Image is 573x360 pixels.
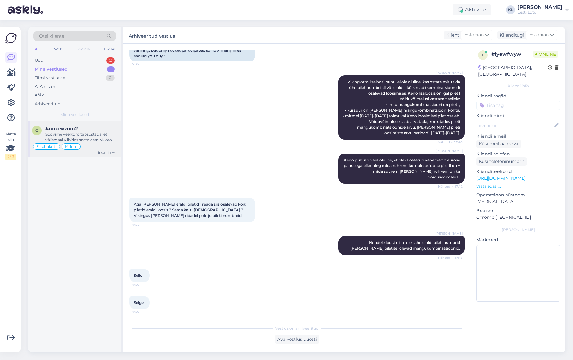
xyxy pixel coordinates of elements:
[131,223,155,227] span: 17:43
[476,151,560,157] p: Kliendi telefon
[98,150,117,155] div: [DATE] 17:32
[436,70,463,75] span: [PERSON_NAME]
[476,140,521,148] div: Küsi meiliaadressi
[476,192,560,198] p: Operatsioonisüsteem
[53,45,64,53] div: Web
[36,145,57,148] span: E-rahakott
[35,128,38,133] span: o
[476,113,560,119] p: Kliendi nimi
[529,32,549,38] span: Estonian
[106,57,115,64] div: 2
[35,92,44,98] div: Kõik
[476,93,560,99] p: Kliendi tag'id
[344,158,461,179] span: Keno puhul on siis oluline, et oleks ostetud vähemalt 2 eurose panusega pilet ning mida rohkem ko...
[438,255,463,260] span: Nähtud ✓ 17:45
[275,335,319,344] div: Ava vestlus uuesti
[129,31,175,39] label: Arhiveeritud vestlus
[517,5,569,15] a: [PERSON_NAME]Eesti Loto
[476,214,560,221] p: Chrome [TECHNICAL_ID]
[343,79,461,135] span: Vikinglotto lisaloosi puhul ei ole oluline, kas ostate mitu rida ühe piletinumbri all või eraldi ...
[129,39,255,61] div: Maybe multiple lines simply give you more chances of winning, but only 1 ticket participates, so ...
[533,51,558,58] span: Online
[476,157,527,166] div: Küsi telefoninumbrit
[131,62,155,67] span: 17:36
[478,64,548,78] div: [GEOGRAPHIC_DATA], [GEOGRAPHIC_DATA]
[107,66,115,73] div: 1
[39,33,64,39] span: Otsi kliente
[476,236,560,243] p: Märkmed
[134,273,142,278] span: Selle
[35,84,58,90] div: AI Assistent
[134,202,247,218] span: Aga [PERSON_NAME] eraldi piletid 1 reaga siis osalevad kõik piletid eraldi loosis ? Sama ka ju [D...
[5,154,16,160] div: 2 / 3
[131,310,155,314] span: 17:45
[45,131,117,143] div: Soovime veelkord täpsustada, et välismaal viibides saate osta M-loto piletit juhul, [PERSON_NAME]...
[517,5,562,10] div: [PERSON_NAME]
[476,198,560,205] p: [MEDICAL_DATA]
[106,75,115,81] div: 0
[476,207,560,214] p: Brauser
[45,126,78,131] span: #omxwzum2
[35,75,66,81] div: Tiimi vestlused
[465,32,484,38] span: Estonian
[5,32,17,44] img: Askly Logo
[476,227,560,233] div: [PERSON_NAME]
[33,45,41,53] div: All
[35,101,61,107] div: Arhiveeritud
[476,175,526,181] a: [URL][DOMAIN_NAME]
[506,5,515,14] div: KL
[35,66,67,73] div: Minu vestlused
[476,101,560,110] input: Lisa tag
[35,57,43,64] div: Uus
[5,131,16,160] div: Vaata siia
[436,148,463,153] span: [PERSON_NAME]
[75,45,91,53] div: Socials
[134,300,144,305] span: Selge
[491,50,533,58] div: # iyewfwyw
[438,140,463,145] span: Nähtud ✓ 17:40
[476,83,560,89] div: Kliendi info
[65,145,78,148] span: M-loto
[131,282,155,287] span: 17:45
[438,184,463,189] span: Nähtud ✓ 17:42
[477,122,553,129] input: Lisa nimi
[476,133,560,140] p: Kliendi email
[482,53,483,57] span: i
[103,45,116,53] div: Email
[476,168,560,175] p: Klienditeekond
[275,326,319,331] span: Vestlus on arhiveeritud
[436,231,463,236] span: [PERSON_NAME]
[444,32,459,38] div: Klient
[61,112,89,118] span: Minu vestlused
[453,4,491,15] div: Aktiivne
[497,32,524,38] div: Klienditugi
[517,10,562,15] div: Eesti Loto
[476,183,560,189] p: Vaata edasi ...
[350,240,461,251] span: Nendele loosimistele ei lähe eraldi pileti numbrid [PERSON_NAME] piletitel olevad mängukombinatsi...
